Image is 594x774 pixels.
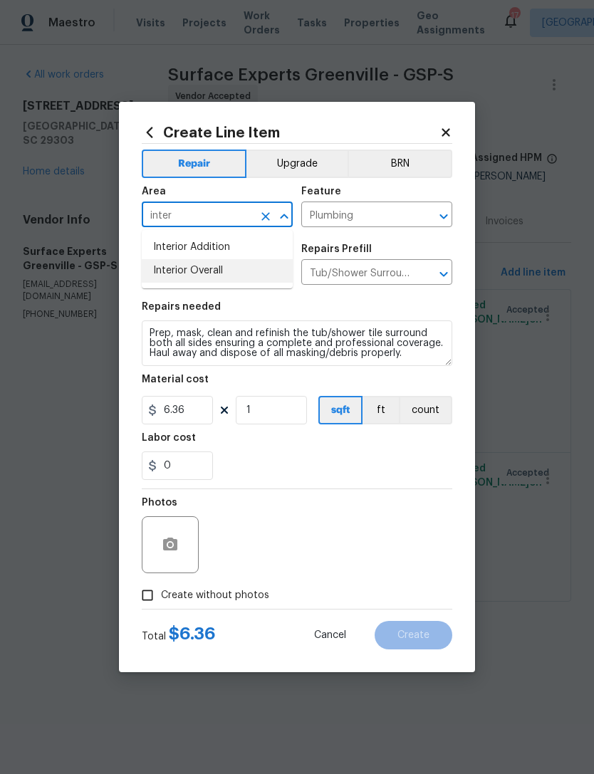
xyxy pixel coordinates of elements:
button: Cancel [291,621,369,649]
li: Interior Overall [142,259,293,283]
h2: Create Line Item [142,125,439,140]
button: ft [363,396,399,424]
span: Create without photos [161,588,269,603]
button: Repair [142,150,246,178]
button: Create [375,621,452,649]
h5: Photos [142,498,177,508]
div: Total [142,627,216,644]
li: Interior Addition [142,236,293,259]
button: Upgrade [246,150,348,178]
button: BRN [348,150,452,178]
button: sqft [318,396,363,424]
textarea: Prep, mask, clean and refinish the tub/shower tile surround both all sides ensuring a complete an... [142,320,452,366]
h5: Area [142,187,166,197]
button: count [399,396,452,424]
span: $ 6.36 [169,625,216,642]
h5: Repairs Prefill [301,244,372,254]
button: Close [274,206,294,226]
h5: Material cost [142,375,209,385]
span: Create [397,630,429,641]
h5: Labor cost [142,433,196,443]
button: Open [434,206,454,226]
button: Open [434,264,454,284]
h5: Feature [301,187,341,197]
button: Clear [256,206,276,226]
span: Cancel [314,630,346,641]
h5: Repairs needed [142,302,221,312]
